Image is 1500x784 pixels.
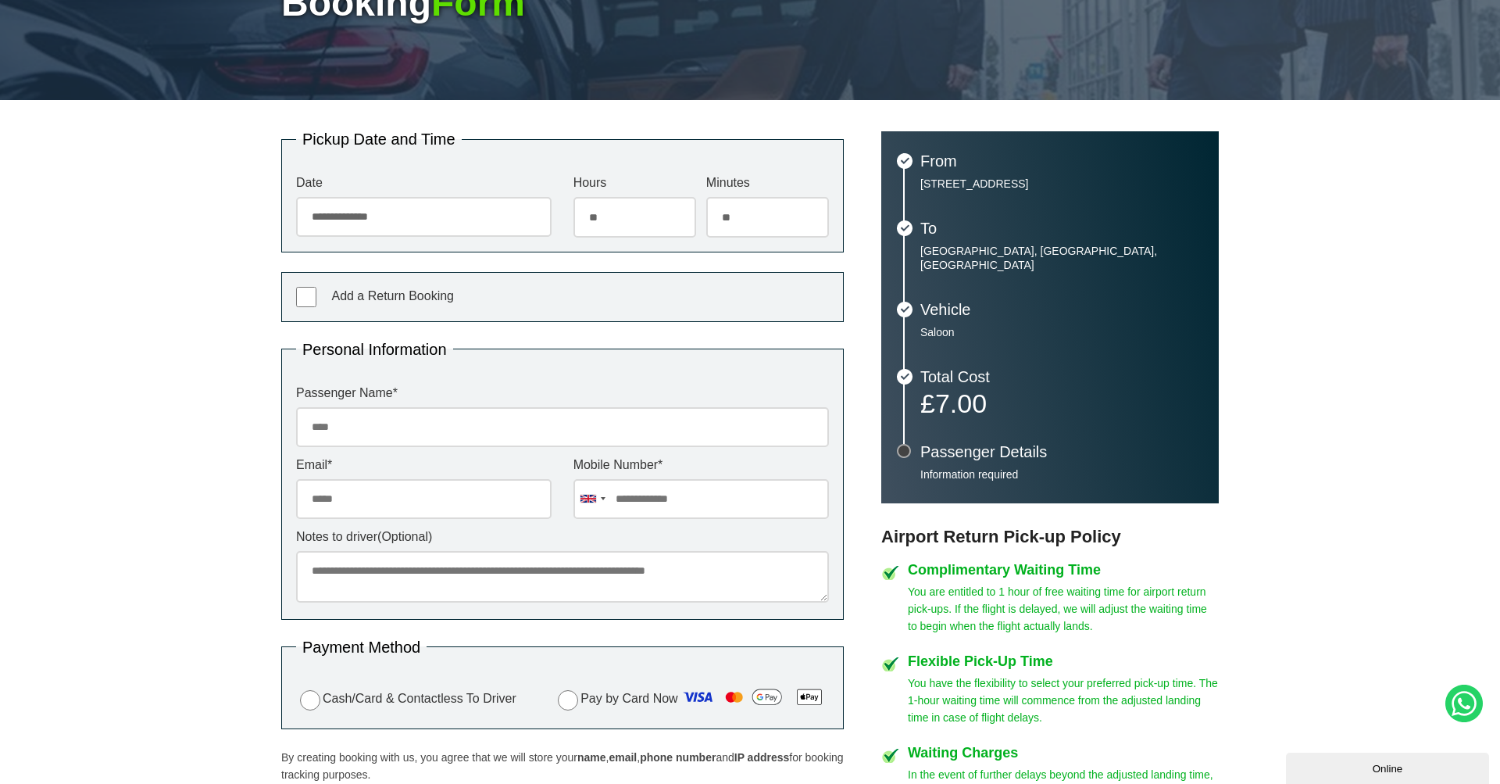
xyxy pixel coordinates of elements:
[881,527,1219,547] h3: Airport Return Pick-up Policy
[573,177,696,189] label: Hours
[920,392,1203,414] p: £
[377,530,432,543] span: (Optional)
[920,444,1203,460] h3: Passenger Details
[908,654,1219,668] h4: Flexible Pick-Up Time
[706,177,829,189] label: Minutes
[296,177,552,189] label: Date
[908,675,1219,726] p: You have the flexibility to select your preferred pick-up time. The 1-hour waiting time will comm...
[908,746,1219,760] h4: Waiting Charges
[281,749,844,783] p: By creating booking with us, you agree that we will store your , , and for booking tracking purpo...
[296,342,453,357] legend: Personal Information
[296,131,462,147] legend: Pickup Date and Time
[908,583,1219,635] p: You are entitled to 1 hour of free waiting time for airport return pick-ups. If the flight is del...
[296,531,829,543] label: Notes to driver
[920,220,1203,236] h3: To
[908,563,1219,577] h4: Complimentary Waiting Time
[574,480,610,518] div: United Kingdom: +44
[300,690,320,711] input: Cash/Card & Contactless To Driver
[296,387,829,399] label: Passenger Name
[609,751,637,764] strong: email
[920,153,1203,169] h3: From
[296,639,427,655] legend: Payment Method
[920,177,1203,191] p: [STREET_ADDRESS]
[558,690,578,711] input: Pay by Card Now
[577,751,606,764] strong: name
[331,289,454,303] span: Add a Return Booking
[573,459,829,471] label: Mobile Number
[296,459,552,471] label: Email
[920,467,1203,481] p: Information required
[1286,750,1492,784] iframe: chat widget
[920,302,1203,317] h3: Vehicle
[296,287,316,307] input: Add a Return Booking
[296,688,516,711] label: Cash/Card & Contactless To Driver
[935,388,987,418] span: 7.00
[640,751,716,764] strong: phone number
[920,325,1203,339] p: Saloon
[734,751,790,764] strong: IP address
[920,244,1203,272] p: [GEOGRAPHIC_DATA], [GEOGRAPHIC_DATA], [GEOGRAPHIC_DATA]
[920,369,1203,385] h3: Total Cost
[554,685,829,714] label: Pay by Card Now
